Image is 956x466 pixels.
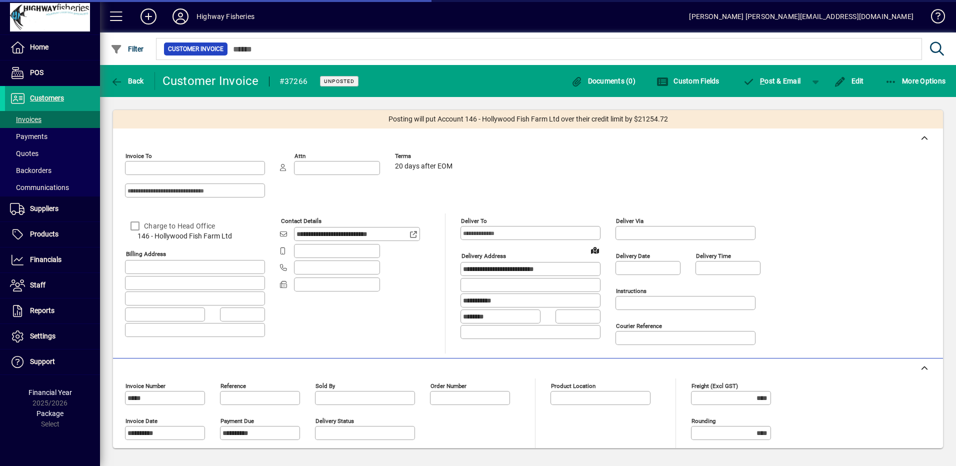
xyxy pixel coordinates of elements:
[570,77,635,85] span: Documents (0)
[568,72,638,90] button: Documents (0)
[315,417,354,424] mat-label: Delivery status
[30,94,64,102] span: Customers
[108,72,146,90] button: Back
[5,60,100,85] a: POS
[125,417,157,424] mat-label: Invoice date
[760,77,764,85] span: P
[10,132,47,140] span: Payments
[738,72,806,90] button: Post & Email
[5,324,100,349] a: Settings
[196,8,254,24] div: Highway Fisheries
[885,77,946,85] span: More Options
[10,166,51,174] span: Backorders
[5,35,100,60] a: Home
[30,306,54,314] span: Reports
[132,7,164,25] button: Add
[30,68,43,76] span: POS
[5,247,100,272] a: Financials
[743,77,801,85] span: ost & Email
[125,382,165,389] mat-label: Invoice number
[5,128,100,145] a: Payments
[28,388,72,396] span: Financial Year
[430,382,466,389] mat-label: Order number
[388,114,668,124] span: Posting will put Account 146 - Hollywood Fish Farm Ltd over their credit limit by $21254.72
[656,77,719,85] span: Custom Fields
[30,332,55,340] span: Settings
[5,298,100,323] a: Reports
[5,196,100,221] a: Suppliers
[108,40,146,58] button: Filter
[30,204,58,212] span: Suppliers
[10,115,41,123] span: Invoices
[220,382,246,389] mat-label: Reference
[279,73,308,89] div: #37266
[30,43,48,51] span: Home
[10,149,38,157] span: Quotes
[691,382,738,389] mat-label: Freight (excl GST)
[125,231,265,241] span: 146 - Hollywood Fish Farm Ltd
[324,78,354,84] span: Unposted
[30,255,61,263] span: Financials
[30,281,45,289] span: Staff
[5,162,100,179] a: Backorders
[110,45,144,53] span: Filter
[5,222,100,247] a: Products
[616,252,650,259] mat-label: Delivery date
[168,44,223,54] span: Customer Invoice
[689,8,913,24] div: [PERSON_NAME] [PERSON_NAME][EMAIL_ADDRESS][DOMAIN_NAME]
[691,417,715,424] mat-label: Rounding
[10,183,69,191] span: Communications
[220,417,254,424] mat-label: Payment due
[5,273,100,298] a: Staff
[5,179,100,196] a: Communications
[5,111,100,128] a: Invoices
[5,349,100,374] a: Support
[164,7,196,25] button: Profile
[654,72,722,90] button: Custom Fields
[294,152,305,159] mat-label: Attn
[162,73,259,89] div: Customer Invoice
[125,152,152,159] mat-label: Invoice To
[110,77,144,85] span: Back
[461,217,487,224] mat-label: Deliver To
[551,382,595,389] mat-label: Product location
[616,322,662,329] mat-label: Courier Reference
[923,2,943,34] a: Knowledge Base
[36,409,63,417] span: Package
[30,230,58,238] span: Products
[395,162,452,170] span: 20 days after EOM
[616,217,643,224] mat-label: Deliver via
[696,252,731,259] mat-label: Delivery time
[831,72,866,90] button: Edit
[587,242,603,258] a: View on map
[834,77,864,85] span: Edit
[100,72,155,90] app-page-header-button: Back
[5,145,100,162] a: Quotes
[882,72,948,90] button: More Options
[30,357,55,365] span: Support
[315,382,335,389] mat-label: Sold by
[395,153,455,159] span: Terms
[616,287,646,294] mat-label: Instructions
